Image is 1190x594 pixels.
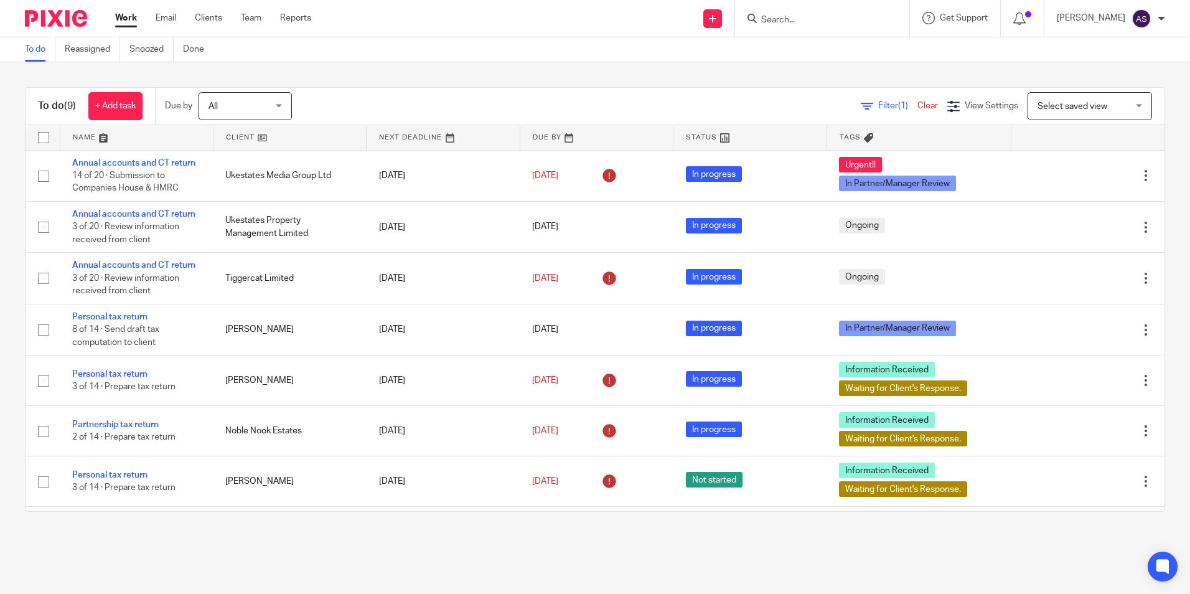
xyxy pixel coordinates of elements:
[213,507,366,551] td: [PERSON_NAME]
[65,37,120,62] a: Reassigned
[878,101,917,110] span: Filter
[72,313,148,321] a: Personal tax return
[839,321,956,336] span: In Partner/Manager Review
[129,37,174,62] a: Snoozed
[213,253,366,304] td: Tiggercat Limited
[839,481,967,497] span: Waiting for Client's Response.
[839,412,935,428] span: Information Received
[686,218,742,233] span: In progress
[88,92,143,120] a: + Add task
[940,14,988,22] span: Get Support
[72,171,179,193] span: 14 of 20 · Submission to Companies House & HMRC
[532,477,558,486] span: [DATE]
[72,325,159,347] span: 8 of 14 · Send draft tax computation to client
[213,150,366,201] td: Ukestates Media Group Ltd
[115,12,137,24] a: Work
[1038,102,1107,111] span: Select saved view
[532,274,558,283] span: [DATE]
[72,159,195,167] a: Annual accounts and CT return
[367,253,520,304] td: [DATE]
[839,463,935,478] span: Information Received
[839,157,882,172] span: Urgent!!
[213,456,366,507] td: [PERSON_NAME]
[64,101,76,111] span: (9)
[917,101,938,110] a: Clear
[839,380,967,396] span: Waiting for Client's Response.
[760,15,872,26] input: Search
[213,406,366,456] td: Noble Nook Estates
[183,37,213,62] a: Done
[367,201,520,252] td: [DATE]
[965,101,1018,110] span: View Settings
[686,166,742,182] span: In progress
[367,507,520,551] td: [DATE]
[367,356,520,406] td: [DATE]
[367,406,520,456] td: [DATE]
[72,471,148,479] a: Personal tax return
[839,176,956,191] span: In Partner/Manager Review
[241,12,261,24] a: Team
[1057,12,1125,24] p: [PERSON_NAME]
[686,371,742,387] span: In progress
[72,433,176,442] span: 2 of 14 · Prepare tax return
[532,376,558,385] span: [DATE]
[532,171,558,180] span: [DATE]
[72,370,148,379] a: Personal tax return
[367,456,520,507] td: [DATE]
[165,100,192,112] p: Due by
[280,12,311,24] a: Reports
[839,362,935,377] span: Information Received
[898,101,908,110] span: (1)
[1131,9,1151,29] img: svg%3E
[686,321,742,336] span: In progress
[38,100,76,113] h1: To do
[72,261,195,270] a: Annual accounts and CT return
[25,37,55,62] a: To do
[213,356,366,406] td: [PERSON_NAME]
[208,102,218,111] span: All
[686,472,743,488] span: Not started
[72,274,179,296] span: 3 of 20 · Review information received from client
[156,12,176,24] a: Email
[839,269,885,285] span: Ongoing
[213,201,366,252] td: Ukestates Property Management Limited
[72,484,176,493] span: 3 of 14 · Prepare tax return
[532,223,558,232] span: [DATE]
[367,304,520,355] td: [DATE]
[686,269,742,285] span: In progress
[367,150,520,201] td: [DATE]
[213,304,366,355] td: [PERSON_NAME]
[840,134,861,141] span: Tags
[25,10,87,27] img: Pixie
[72,210,195,219] a: Annual accounts and CT return
[532,326,558,334] span: [DATE]
[532,427,558,435] span: [DATE]
[72,223,179,245] span: 3 of 20 · Review information received from client
[72,383,176,392] span: 3 of 14 · Prepare tax return
[686,422,742,437] span: In progress
[839,431,967,446] span: Waiting for Client's Response.
[839,218,885,233] span: Ongoing
[72,420,159,429] a: Partnership tax return
[195,12,222,24] a: Clients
